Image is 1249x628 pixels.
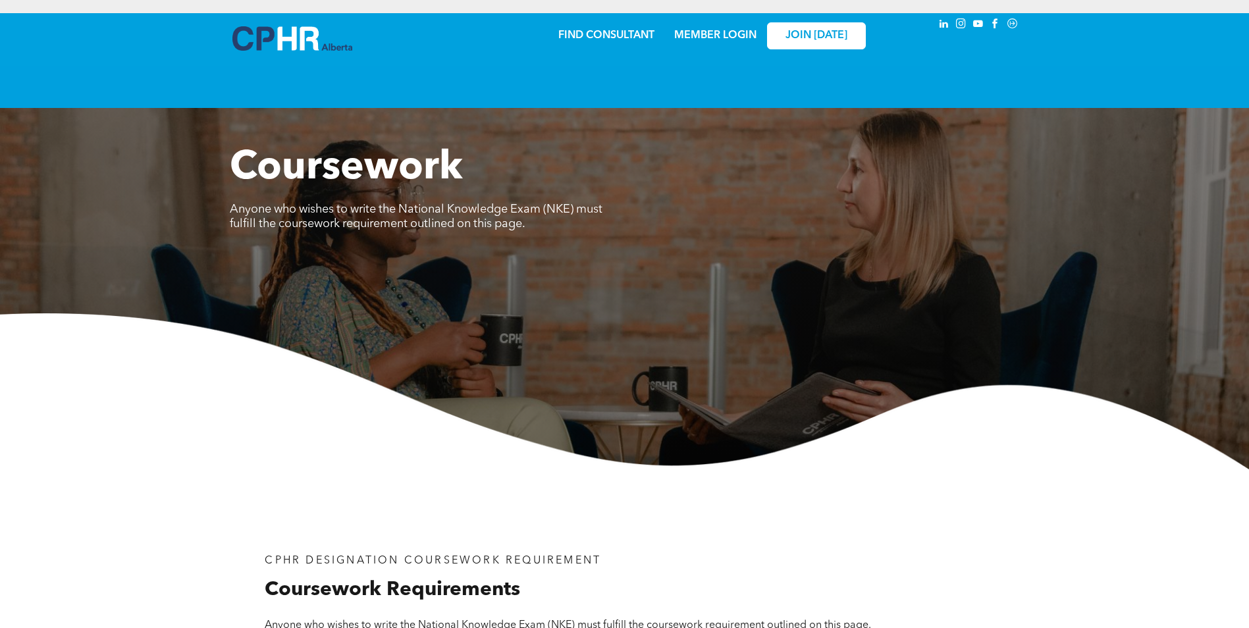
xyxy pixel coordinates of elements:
[937,16,951,34] a: linkedin
[971,16,986,34] a: youtube
[988,16,1003,34] a: facebook
[767,22,866,49] a: JOIN [DATE]
[1005,16,1020,34] a: Social network
[265,580,520,600] span: Coursework Requirements
[785,30,847,42] span: JOIN [DATE]
[232,26,352,51] img: A blue and white logo for cp alberta
[954,16,969,34] a: instagram
[265,556,601,566] span: CPHR DESIGNATION COURSEWORK REQUIREMENT
[558,30,654,41] a: FIND CONSULTANT
[230,149,463,188] span: Coursework
[674,30,757,41] a: MEMBER LOGIN
[230,203,602,230] span: Anyone who wishes to write the National Knowledge Exam (NKE) must fulfill the coursework requirem...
